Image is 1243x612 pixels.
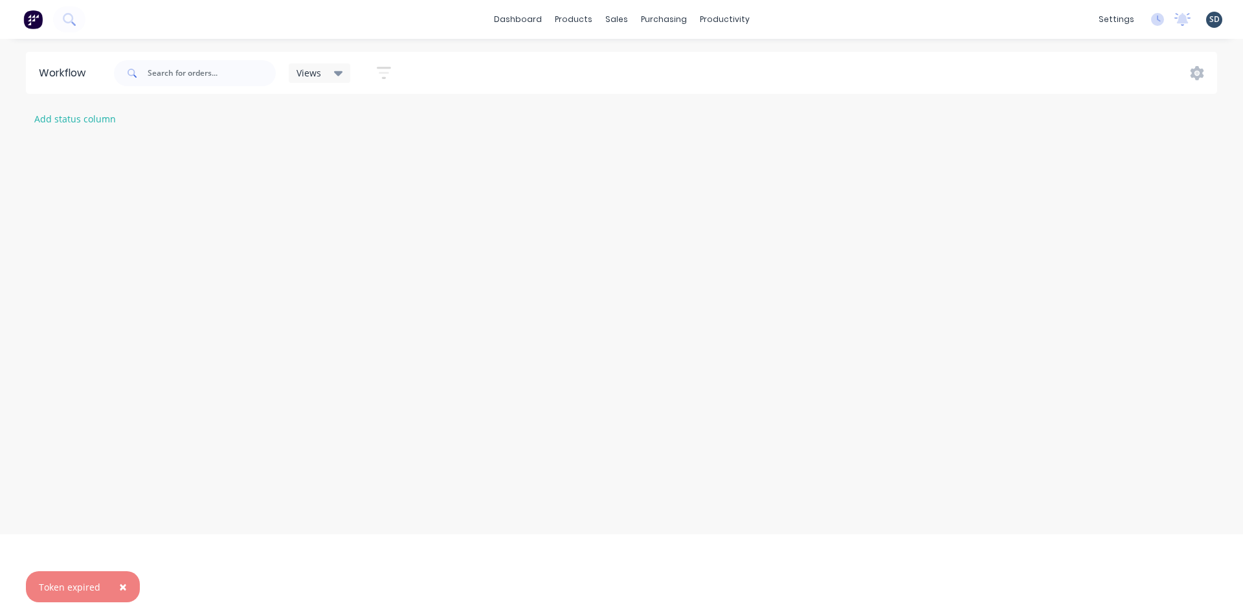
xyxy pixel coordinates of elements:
[599,10,634,29] div: sales
[297,66,321,80] span: Views
[28,110,123,128] button: Add status column
[106,571,140,602] button: Close
[39,580,100,594] div: Token expired
[634,10,693,29] div: purchasing
[119,578,127,596] span: ×
[548,10,599,29] div: products
[693,10,756,29] div: productivity
[23,10,43,29] img: Factory
[148,60,276,86] input: Search for orders...
[487,10,548,29] a: dashboard
[39,65,92,81] div: Workflow
[1092,10,1141,29] div: settings
[1209,14,1220,25] span: SD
